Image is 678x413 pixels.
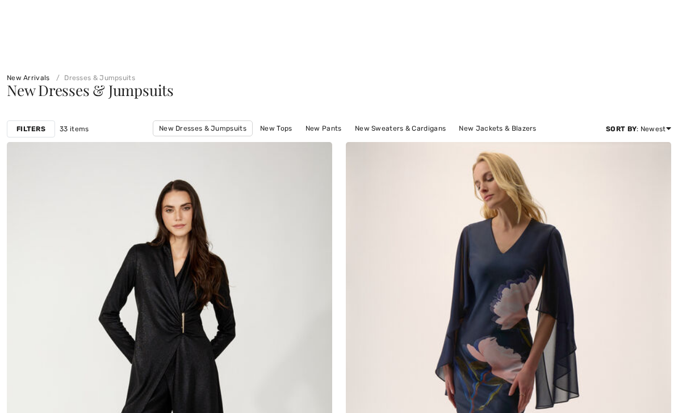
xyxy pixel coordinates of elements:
[340,136,404,151] a: New Outerwear
[300,121,348,136] a: New Pants
[16,124,45,134] strong: Filters
[291,136,338,151] a: New Skirts
[453,121,542,136] a: New Jackets & Blazers
[7,80,174,100] span: New Dresses & Jumpsuits
[7,74,50,82] a: New Arrivals
[153,120,253,136] a: New Dresses & Jumpsuits
[52,74,135,82] a: Dresses & Jumpsuits
[606,125,637,133] strong: Sort By
[254,121,298,136] a: New Tops
[606,124,671,134] div: : Newest
[60,124,89,134] span: 33 items
[349,121,451,136] a: New Sweaters & Cardigans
